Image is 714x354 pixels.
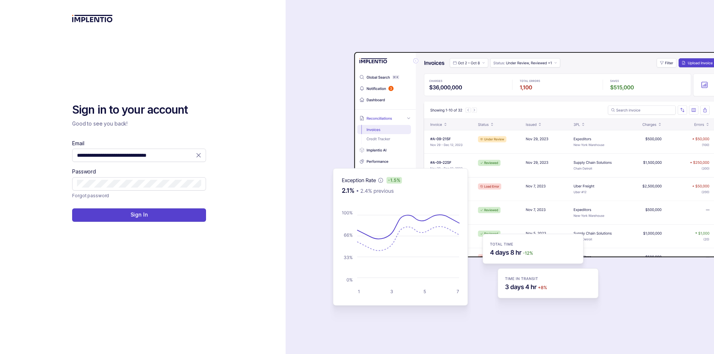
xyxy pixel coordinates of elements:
[72,192,109,199] a: Link Forgot password
[72,15,113,22] img: logo
[72,168,96,175] label: Password
[72,103,206,117] h2: Sign in to your account
[72,120,206,127] p: Good to see you back!
[131,211,148,218] p: Sign In
[72,208,206,222] button: Sign In
[72,140,84,147] label: Email
[72,192,109,199] p: Forgot password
